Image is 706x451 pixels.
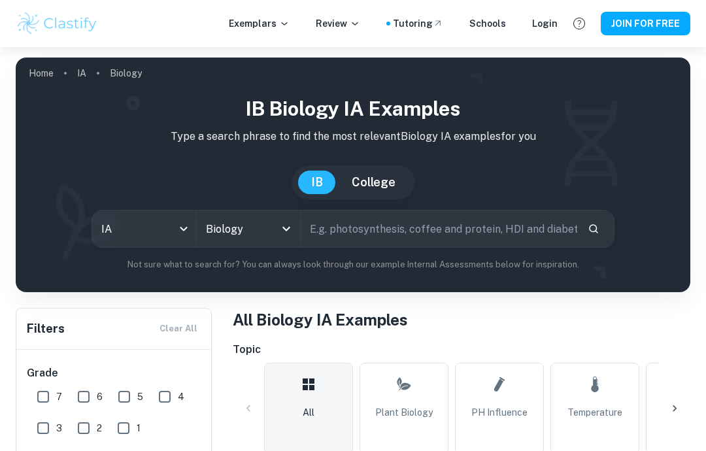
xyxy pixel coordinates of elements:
[532,16,558,31] a: Login
[56,390,62,404] span: 7
[97,390,103,404] span: 6
[568,12,590,35] button: Help and Feedback
[16,10,99,37] img: Clastify logo
[375,405,433,420] span: Plant Biology
[137,421,141,435] span: 1
[471,405,528,420] span: pH Influence
[298,171,336,194] button: IB
[110,66,142,80] p: Biology
[137,390,143,404] span: 5
[97,421,102,435] span: 2
[77,64,86,82] a: IA
[26,258,680,271] p: Not sure what to search for? You can always look through our example Internal Assessments below f...
[567,405,622,420] span: Temperature
[92,210,196,247] div: IA
[27,365,202,381] h6: Grade
[601,12,690,35] button: JOIN FOR FREE
[339,171,409,194] button: College
[316,16,360,31] p: Review
[582,218,605,240] button: Search
[393,16,443,31] a: Tutoring
[178,390,184,404] span: 4
[229,16,290,31] p: Exemplars
[303,405,314,420] span: All
[27,320,65,338] h6: Filters
[469,16,506,31] a: Schools
[16,58,690,292] img: profile cover
[233,342,690,358] h6: Topic
[26,129,680,144] p: Type a search phrase to find the most relevant Biology IA examples for you
[233,308,690,331] h1: All Biology IA Examples
[26,94,680,124] h1: IB Biology IA examples
[301,210,577,247] input: E.g. photosynthesis, coffee and protein, HDI and diabetes...
[29,64,54,82] a: Home
[56,421,62,435] span: 3
[277,220,295,238] button: Open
